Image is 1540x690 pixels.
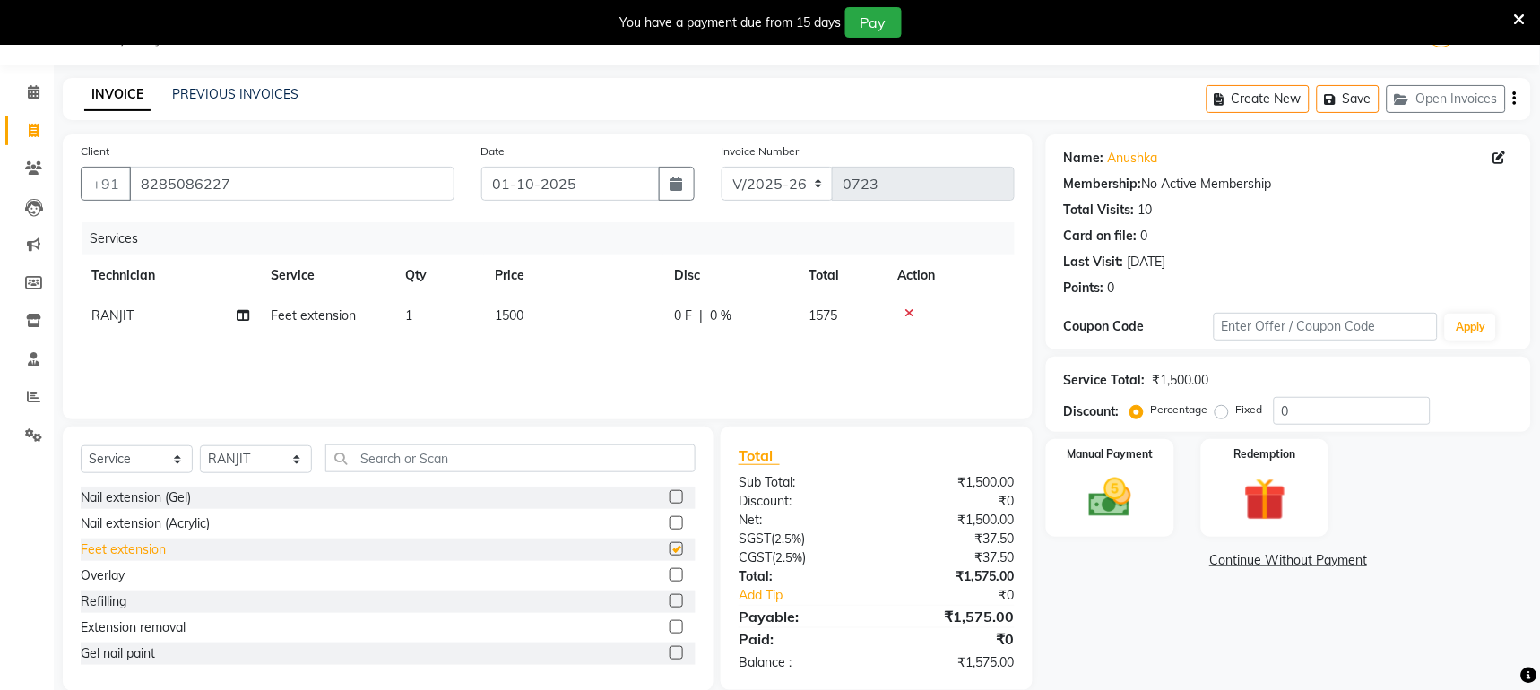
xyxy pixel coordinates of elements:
img: _cash.svg [1076,473,1145,522]
label: Fixed [1236,401,1263,418]
th: Service [260,255,394,296]
div: Net: [725,511,877,530]
th: Qty [394,255,484,296]
div: Membership: [1064,175,1142,194]
div: ( ) [725,530,877,548]
input: Search by Name/Mobile/Email/Code [129,167,454,201]
div: ₹1,575.00 [877,567,1028,586]
a: Continue Without Payment [1050,551,1527,570]
div: Overlay [81,566,125,585]
div: 10 [1138,201,1153,220]
span: SGST [739,530,771,547]
span: Total [739,446,780,465]
div: Name: [1064,149,1104,168]
span: 0 % [710,306,731,325]
div: Total Visits: [1064,201,1135,220]
button: Save [1317,85,1380,113]
span: 1 [405,307,412,323]
span: Feet extension [271,307,356,323]
img: _gift.svg [1231,473,1300,526]
th: Disc [663,255,798,296]
div: Discount: [725,492,877,511]
div: Coupon Code [1064,317,1214,336]
span: CGST [739,549,772,565]
div: ₹1,500.00 [877,473,1028,492]
label: Percentage [1151,401,1208,418]
div: ₹0 [877,492,1028,511]
span: | [699,306,703,325]
div: ₹1,500.00 [1153,371,1209,390]
th: Action [887,255,1015,296]
div: Extension removal [81,618,186,637]
label: Invoice Number [722,143,800,160]
div: [DATE] [1128,253,1166,272]
div: Balance : [725,653,877,672]
div: No Active Membership [1064,175,1513,194]
div: Discount: [1064,402,1120,421]
span: 2.5% [775,550,802,565]
label: Redemption [1234,446,1296,462]
div: Points: [1064,279,1104,298]
a: Anushka [1108,149,1158,168]
label: Client [81,143,109,160]
div: Last Visit: [1064,253,1124,272]
button: Create New [1207,85,1310,113]
div: Payable: [725,606,877,627]
span: 1575 [809,307,837,323]
th: Price [484,255,663,296]
div: Sub Total: [725,473,877,492]
input: Enter Offer / Coupon Code [1214,313,1438,341]
div: You have a payment due from 15 days [620,13,842,32]
div: Card on file: [1064,227,1138,246]
div: ₹37.50 [877,548,1028,567]
div: Services [82,222,1028,255]
div: 0 [1141,227,1148,246]
button: Apply [1445,314,1496,341]
div: Service Total: [1064,371,1146,390]
span: RANJIT [91,307,134,323]
th: Technician [81,255,260,296]
div: Paid: [725,628,877,650]
div: Refilling [81,592,126,611]
div: ₹37.50 [877,530,1028,548]
div: ( ) [725,548,877,567]
div: Nail extension (Gel) [81,488,191,507]
label: Manual Payment [1067,446,1153,462]
input: Search or Scan [325,444,696,472]
th: Total [798,255,887,296]
div: Gel nail paint [81,644,155,663]
div: ₹0 [877,628,1028,650]
div: ₹1,575.00 [877,653,1028,672]
div: Feet extension [81,540,166,559]
a: INVOICE [84,79,151,111]
div: Total: [725,567,877,586]
div: ₹1,500.00 [877,511,1028,530]
button: Open Invoices [1387,85,1506,113]
a: Add Tip [725,586,902,605]
label: Date [481,143,506,160]
button: +91 [81,167,131,201]
a: PREVIOUS INVOICES [172,86,298,102]
div: ₹1,575.00 [877,606,1028,627]
div: Nail extension (Acrylic) [81,514,210,533]
span: 0 F [674,306,692,325]
span: 2.5% [774,531,801,546]
span: 1500 [495,307,523,323]
button: Pay [845,7,902,38]
div: 0 [1108,279,1115,298]
div: ₹0 [902,586,1028,605]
